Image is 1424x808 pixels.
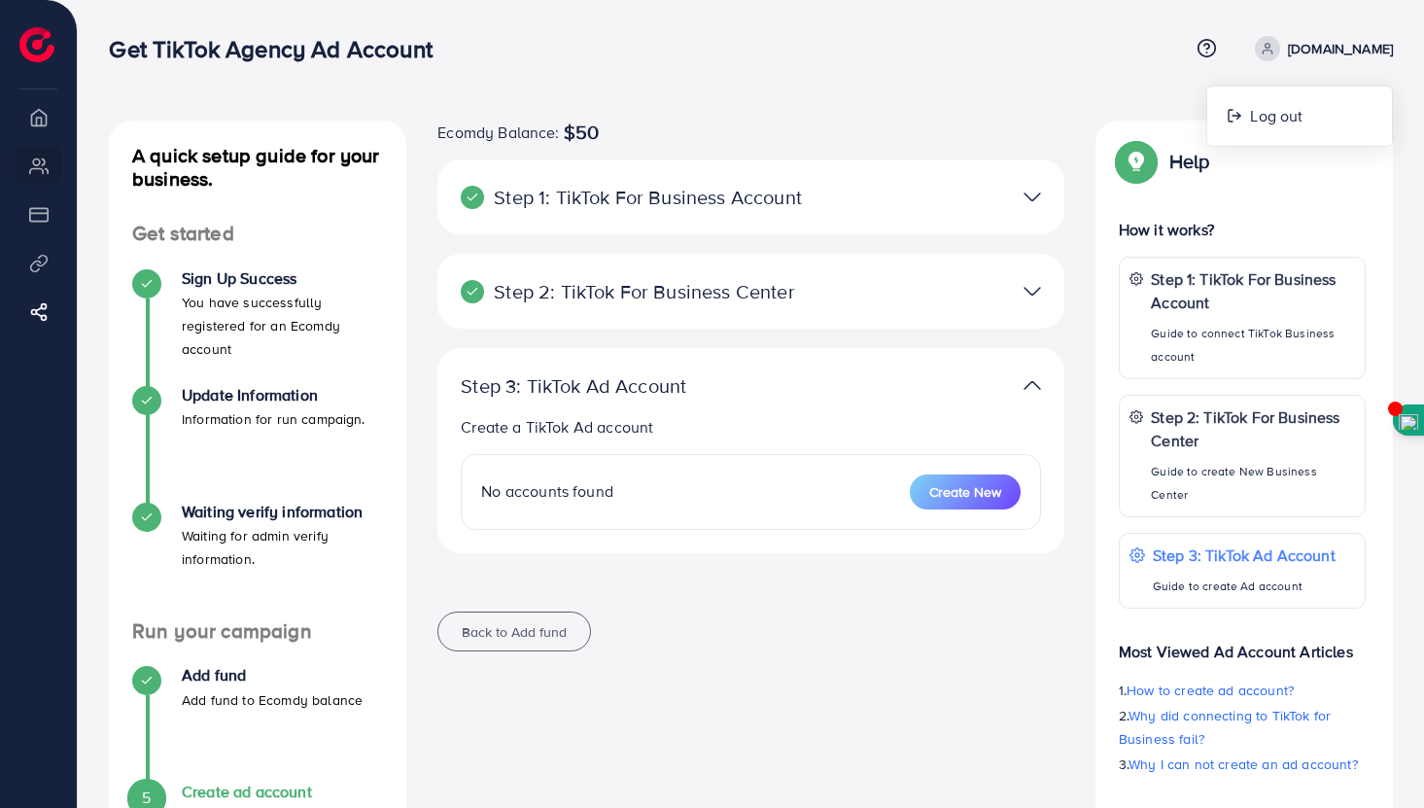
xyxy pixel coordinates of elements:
[1151,460,1355,507] p: Guide to create New Business Center
[109,144,406,191] h4: A quick setup guide for your business.
[1129,755,1358,774] span: Why I can not create an ad account?
[182,291,383,361] p: You have successfully registered for an Ecomdy account
[1151,405,1355,452] p: Step 2: TikTok For Business Center
[1206,86,1393,147] ul: [DOMAIN_NAME]
[910,474,1021,509] button: Create New
[109,269,406,386] li: Sign Up Success
[109,619,406,644] h4: Run your campaign
[182,688,363,712] p: Add fund to Ecomdy balance
[1151,267,1355,314] p: Step 1: TikTok For Business Account
[1024,277,1041,305] img: TikTok partner
[1151,322,1355,369] p: Guide to connect TikTok Business account
[461,186,837,209] p: Step 1: TikTok For Business Account
[182,783,383,801] h4: Create ad account
[1119,144,1154,179] img: Popup guide
[1119,706,1331,749] span: Why did connecting to TikTok for Business fail?
[1119,704,1366,751] p: 2.
[182,269,383,288] h4: Sign Up Success
[1153,575,1336,598] p: Guide to create Ad account
[182,524,383,571] p: Waiting for admin verify information.
[564,121,599,144] span: $50
[437,121,559,144] span: Ecomdy Balance:
[19,27,54,62] img: logo
[1250,104,1302,127] span: Log out
[461,415,1041,439] p: Create a TikTok Ad account
[461,280,837,303] p: Step 2: TikTok For Business Center
[481,480,613,502] span: No accounts found
[1119,218,1366,241] p: How it works?
[1024,371,1041,400] img: TikTok partner
[1247,36,1393,61] a: [DOMAIN_NAME]
[1127,681,1294,700] span: How to create ad account?
[1119,679,1366,702] p: 1.
[1169,150,1210,173] p: Help
[109,35,447,63] h3: Get TikTok Agency Ad Account
[109,666,406,783] li: Add fund
[1153,544,1336,567] p: Step 3: TikTok Ad Account
[437,612,591,651] button: Back to Add fund
[109,222,406,246] h4: Get started
[1119,624,1366,663] p: Most Viewed Ad Account Articles
[109,386,406,503] li: Update Information
[1024,183,1041,211] img: TikTok partner
[182,503,383,521] h4: Waiting verify information
[462,622,567,642] span: Back to Add fund
[1288,37,1393,60] p: [DOMAIN_NAME]
[929,482,1001,502] span: Create New
[109,503,406,619] li: Waiting verify information
[182,386,365,404] h4: Update Information
[1119,753,1366,776] p: 3.
[182,666,363,685] h4: Add fund
[182,407,365,431] p: Information for run campaign.
[461,374,837,398] p: Step 3: TikTok Ad Account
[1341,720,1409,793] iframe: Chat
